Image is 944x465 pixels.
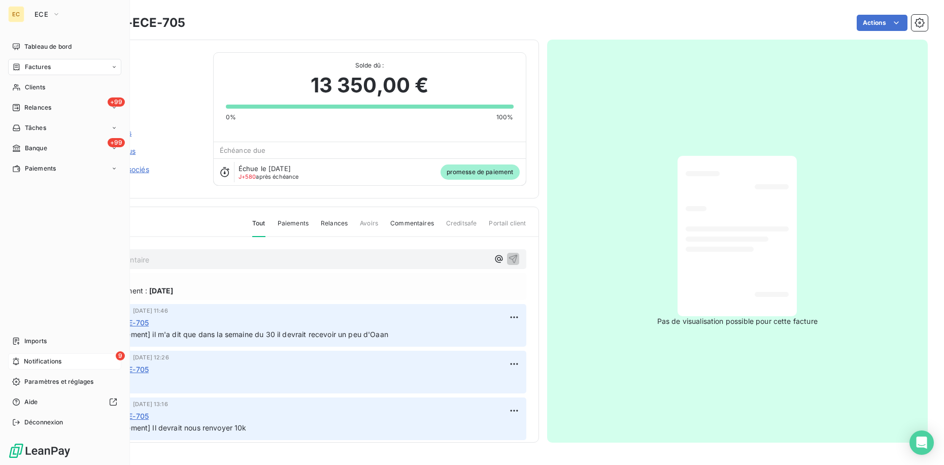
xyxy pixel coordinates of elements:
span: Paramètres et réglages [24,377,93,386]
span: [DATE] [149,285,173,296]
span: ECE [35,10,48,18]
span: Paiements [278,219,309,236]
span: [DATE] 13:16 [133,401,168,407]
span: 13 350,00 € [311,70,429,101]
span: [Promesse de paiement] Il devrait nous renvoyer 10k [68,423,247,432]
span: [DATE] 12:26 [133,354,169,360]
span: Échéance due [220,146,266,154]
span: Relances [321,219,348,236]
span: [Promesse de paiement] il m'a dit que dans la semaine du 30 il devrait recevoir un peu d'Oaan [68,330,388,339]
span: Aide [24,397,38,407]
span: après échéance [239,174,299,180]
span: +99 [108,97,125,107]
a: Aide [8,394,121,410]
h3: 2024-ECE-705 [95,14,185,32]
span: J+580 [239,173,256,180]
div: EC [8,6,24,22]
span: 9 [116,351,125,360]
span: [DATE] 11:46 [133,308,168,314]
span: Relances [24,103,51,112]
span: Portail client [489,219,526,236]
span: Banque [25,144,47,153]
span: Imports [24,337,47,346]
span: Tableau de bord [24,42,72,51]
span: Creditsafe [446,219,477,236]
span: Échue le [DATE] [239,164,291,173]
span: Notifications [24,357,61,366]
span: Tout [252,219,265,237]
button: Actions [857,15,907,31]
span: Solde dû : [226,61,514,70]
img: Logo LeanPay [8,443,71,459]
span: 0% [226,113,236,122]
span: Clients [25,83,45,92]
span: 100% [496,113,514,122]
span: Commentaires [390,219,434,236]
span: Déconnexion [24,418,63,427]
span: Pas de visualisation possible pour cette facture [657,316,818,326]
span: promesse de paiement [441,164,520,180]
span: Factures [25,62,51,72]
span: Tâches [25,123,46,132]
span: Paiements [25,164,56,173]
span: Avoirs [360,219,378,236]
span: +99 [108,138,125,147]
div: Open Intercom Messenger [909,430,934,455]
